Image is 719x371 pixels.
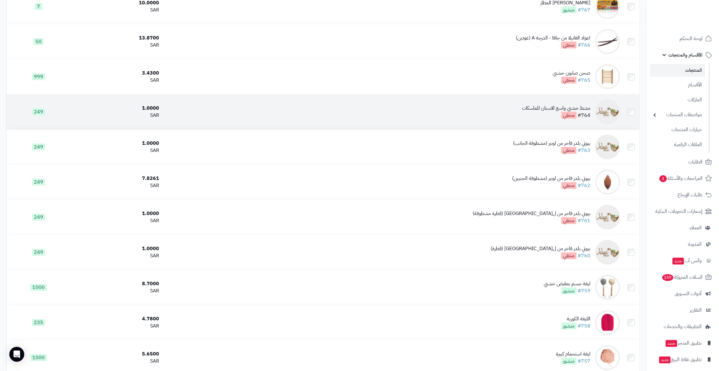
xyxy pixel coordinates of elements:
div: 1.0000 [73,140,159,147]
div: بيوتي بلدر فاخر من ل[GEOGRAPHIC_DATA] (قطرة مشطوفة) [473,210,590,217]
a: خيارات المنتجات [650,123,705,136]
span: لوحة التحكم [680,34,703,43]
a: الملفات الرقمية [650,138,705,151]
a: #762 [578,182,590,189]
a: الماركات [650,93,705,107]
img: مشط خشبي واسع الاسنان للماسكات [595,99,620,124]
img: بيوتي بلدر فاخر من لونير (قطرة) [595,240,620,265]
span: المراجعات والأسئلة [659,174,703,183]
div: Open Intercom Messenger [9,347,24,362]
span: مخفي [561,217,576,224]
span: مخفي [561,252,576,259]
span: جديد [666,340,677,347]
span: 249 [32,144,45,150]
a: #761 [578,217,590,224]
span: السلات المتروكة [662,273,703,282]
span: 1000 [30,284,47,291]
div: SAR [73,358,159,365]
div: 3.4300 [73,70,159,77]
div: مشط خشبي واسع الاسنان للماسكات [522,105,590,112]
a: لوحة التحكم [650,31,715,46]
div: صحن صابون خشبي [553,70,590,77]
img: الليفة الكورية [595,310,620,335]
span: التقارير [690,306,702,314]
span: منشور [561,7,576,13]
span: مخفي [561,182,576,189]
a: الأقسام [650,78,705,92]
a: وآتس آبجديد [650,253,715,268]
span: التطبيقات والخدمات [664,322,702,331]
span: 249 [32,108,45,115]
span: تطبيق نقاط البيع [658,355,702,364]
span: 3 [659,175,667,182]
a: المدونة [650,237,715,252]
div: SAR [73,42,159,49]
div: SAR [73,323,159,330]
a: تطبيق المتجرجديد [650,336,715,350]
span: منشور [561,358,576,364]
span: 249 [32,249,45,256]
div: SAR [73,217,159,224]
span: طلبات الإرجاع [677,190,703,199]
span: الأقسام والمنتجات [668,51,703,59]
span: مخفي [561,77,576,84]
div: SAR [73,147,159,154]
a: مواصفات المنتجات [650,108,705,121]
span: 50 [34,38,44,45]
span: مخفي [561,42,576,48]
span: وآتس آب [672,256,702,265]
div: 1.0000 [73,105,159,112]
div: بيوتي بلدر فاخر من لونير (مشطوفة الجانب) [513,140,590,147]
div: اعواد الفانيلا من جافا - الدرجة A (عودين) [516,34,590,42]
span: 7 [35,3,42,10]
div: SAR [73,287,159,295]
a: الطلبات [650,154,715,169]
span: جديد [672,258,684,264]
span: أدوات التسويق [675,289,702,298]
div: ليفة استحمام كبيرة [556,350,590,358]
div: 4.7800 [73,315,159,323]
div: 8.7000 [73,280,159,287]
a: #764 [578,112,590,119]
a: #760 [578,252,590,259]
a: طلبات الإرجاع [650,187,715,202]
span: جديد [659,356,671,363]
span: 249 [32,214,45,221]
a: إشعارات التحويلات البنكية [650,204,715,219]
div: 1.0000 [73,210,159,217]
span: تطبيق المتجر [665,339,702,347]
span: منشور [561,323,576,329]
div: الليفة الكورية [561,315,590,323]
a: المنتجات [650,64,705,77]
div: 5.6500 [73,350,159,358]
img: ليفة استحمام كبيرة [595,345,620,370]
img: بيوتي بلدر فاخر من لونير (مشطوفة الجانب) [595,135,620,159]
span: منشور [561,287,576,294]
div: SAR [73,252,159,259]
img: logo-2.png [677,17,713,30]
a: تطبيق نقاط البيعجديد [650,352,715,367]
a: #766 [578,41,590,49]
a: #767 [578,6,590,14]
a: أدوات التسويق [650,286,715,301]
div: 1.0000 [73,245,159,252]
a: #759 [578,287,590,295]
div: ليفة جسم بمقبض خشبي [544,280,590,287]
img: اعواد الفانيلا من جافا - الدرجة A (عودين) [595,29,620,54]
a: التقارير [650,303,715,318]
span: إشعارات التحويلات البنكية [655,207,703,216]
a: #763 [578,147,590,154]
span: مخفي [561,112,576,119]
div: بيوتي بلدر فاخر من لونير (مشطوفة الجنبين) [512,175,590,182]
img: ليفة جسم بمقبض خشبي [595,275,620,300]
span: 159 [662,274,673,281]
div: SAR [73,182,159,189]
div: SAR [73,77,159,84]
a: #758 [578,322,590,330]
div: 7.8261 [73,175,159,182]
span: الطلبات [688,158,703,166]
span: 1000 [30,354,47,361]
a: السلات المتروكة159 [650,270,715,285]
img: بيوتي بلدر فاخر من لونير (قطرة مشطوفة) [595,205,620,230]
span: 235 [32,319,45,326]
